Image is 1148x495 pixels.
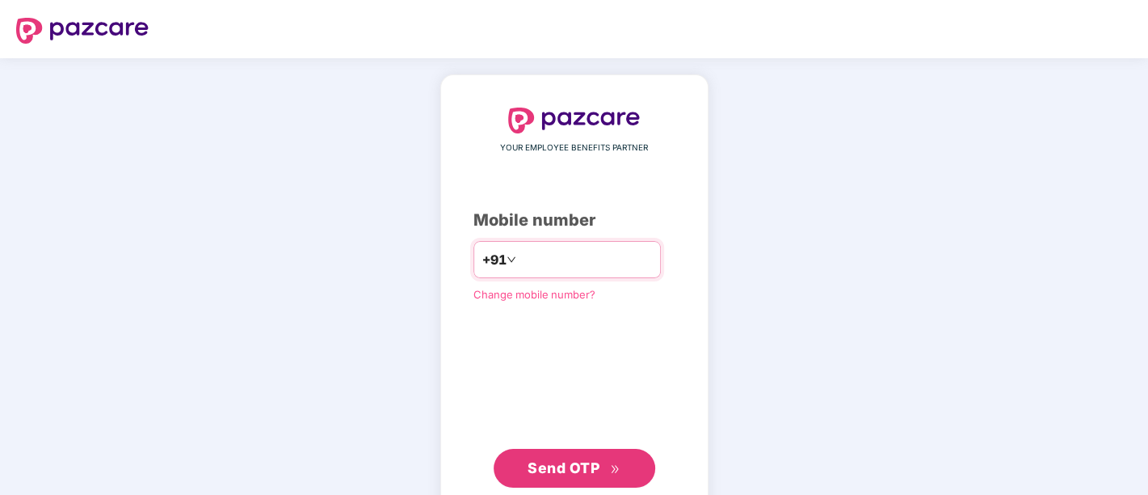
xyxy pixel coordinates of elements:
div: Mobile number [473,208,675,233]
span: down [507,255,516,264]
img: logo [16,18,149,44]
a: Change mobile number? [473,288,595,301]
span: YOUR EMPLOYEE BENEFITS PARTNER [500,142,648,154]
span: +91 [482,250,507,270]
img: logo [508,108,641,133]
span: Send OTP [528,459,599,476]
span: double-right [610,464,620,475]
button: Send OTPdouble-right [494,449,655,488]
